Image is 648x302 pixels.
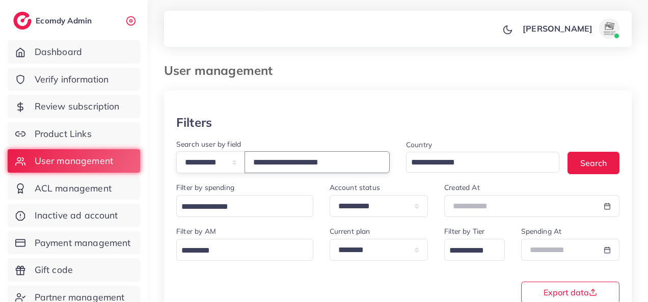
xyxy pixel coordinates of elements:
[35,263,73,277] span: Gift code
[8,68,140,91] a: Verify information
[444,182,480,193] label: Created At
[35,73,109,86] span: Verify information
[568,152,619,174] button: Search
[176,239,313,261] div: Search for option
[35,127,92,141] span: Product Links
[35,45,82,59] span: Dashboard
[444,226,484,236] label: Filter by Tier
[13,12,32,30] img: logo
[178,199,300,215] input: Search for option
[176,182,234,193] label: Filter by spending
[330,182,380,193] label: Account status
[8,40,140,64] a: Dashboard
[8,177,140,200] a: ACL management
[408,155,546,171] input: Search for option
[176,195,313,217] div: Search for option
[523,22,592,35] p: [PERSON_NAME]
[176,226,216,236] label: Filter by AM
[176,139,241,149] label: Search user by field
[446,243,491,259] input: Search for option
[35,182,112,195] span: ACL management
[8,231,140,255] a: Payment management
[178,243,300,259] input: Search for option
[8,122,140,146] a: Product Links
[13,12,94,30] a: logoEcomdy Admin
[8,95,140,118] a: Review subscription
[176,115,212,130] h3: Filters
[517,18,624,39] a: [PERSON_NAME]avatar
[35,236,131,250] span: Payment management
[8,258,140,282] a: Gift code
[36,16,94,25] h2: Ecomdy Admin
[521,226,562,236] label: Spending At
[406,140,432,150] label: Country
[35,100,120,113] span: Review subscription
[164,63,281,78] h3: User management
[8,149,140,173] a: User management
[8,204,140,227] a: Inactive ad account
[599,18,619,39] img: avatar
[330,226,370,236] label: Current plan
[35,209,118,222] span: Inactive ad account
[35,154,113,168] span: User management
[544,288,597,296] span: Export data
[406,152,559,173] div: Search for option
[444,239,504,261] div: Search for option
